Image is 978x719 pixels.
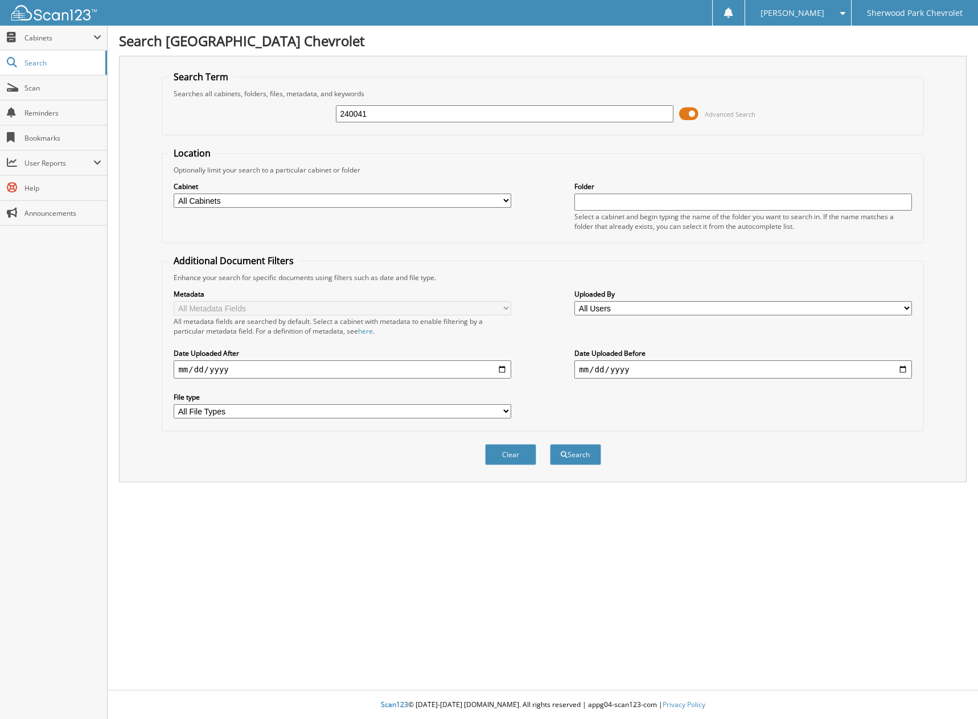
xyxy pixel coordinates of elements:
[174,289,511,299] label: Metadata
[168,254,299,267] legend: Additional Document Filters
[574,212,911,231] div: Select a cabinet and begin typing the name of the folder you want to search in. If the name match...
[24,208,101,218] span: Announcements
[24,33,93,43] span: Cabinets
[358,326,373,336] a: here
[574,289,911,299] label: Uploaded By
[168,89,917,98] div: Searches all cabinets, folders, files, metadata, and keywords
[24,108,101,118] span: Reminders
[174,182,511,191] label: Cabinet
[24,83,101,93] span: Scan
[119,31,967,50] h1: Search [GEOGRAPHIC_DATA] Chevrolet
[921,664,978,719] iframe: Chat Widget
[168,165,917,175] div: Optionally limit your search to a particular cabinet or folder
[24,183,101,193] span: Help
[11,5,97,20] img: scan123-logo-white.svg
[108,691,978,719] div: © [DATE]-[DATE] [DOMAIN_NAME]. All rights reserved | appg04-scan123-com |
[24,58,100,68] span: Search
[168,147,216,159] legend: Location
[663,700,705,709] a: Privacy Policy
[168,71,234,83] legend: Search Term
[381,700,408,709] span: Scan123
[867,10,963,17] span: Sherwood Park Chevrolet
[168,273,917,282] div: Enhance your search for specific documents using filters such as date and file type.
[174,348,511,358] label: Date Uploaded After
[761,10,824,17] span: [PERSON_NAME]
[24,133,101,143] span: Bookmarks
[574,182,911,191] label: Folder
[574,360,911,379] input: end
[174,317,511,336] div: All metadata fields are searched by default. Select a cabinet with metadata to enable filtering b...
[485,444,536,465] button: Clear
[705,110,755,118] span: Advanced Search
[174,360,511,379] input: start
[24,158,93,168] span: User Reports
[550,444,601,465] button: Search
[574,348,911,358] label: Date Uploaded Before
[174,392,511,402] label: File type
